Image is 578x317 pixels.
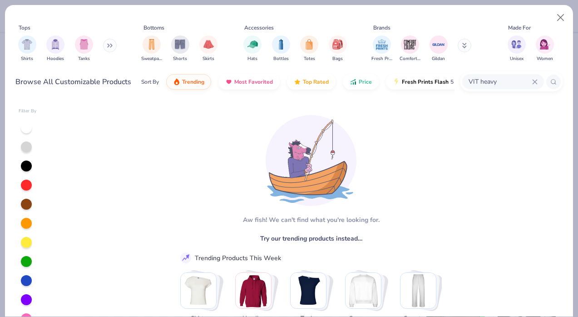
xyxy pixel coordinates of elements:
button: filter button [171,35,189,62]
span: Unisex [510,55,524,62]
div: filter for Fresh Prints [371,35,392,62]
button: filter button [75,35,93,62]
span: Top Rated [303,78,329,86]
span: Comfort Colors [400,55,420,62]
span: Hoodies [47,55,64,62]
div: filter for Hats [243,35,262,62]
div: filter for Bottles [272,35,290,62]
div: filter for Shorts [171,35,189,62]
img: Tanks [291,273,326,308]
div: Brands [373,24,390,32]
button: filter button [199,35,217,62]
img: Women Image [540,39,550,50]
img: Skirts Image [203,39,214,50]
div: Sort By [141,78,159,86]
span: Try our trending products instead… [260,234,362,243]
div: Bottoms [143,24,164,32]
img: trend_line.gif [182,254,190,262]
img: Crewnecks [346,273,381,308]
img: trending.gif [173,78,180,86]
div: Accessories [244,24,274,32]
button: filter button [18,35,36,62]
img: Totes Image [304,39,314,50]
span: Fresh Prints Flash [402,78,449,86]
div: filter for Women [536,35,554,62]
button: filter button [46,35,64,62]
img: Comfort Colors Image [403,38,417,51]
button: Top Rated [287,74,336,90]
div: filter for Gildan [430,35,448,62]
img: Shirts Image [22,39,32,50]
img: Hats Image [247,39,258,50]
button: filter button [329,35,347,62]
img: Hoodies [236,273,271,308]
button: filter button [141,35,162,62]
div: filter for Tanks [75,35,93,62]
div: filter for Unisex [508,35,526,62]
div: Tops [19,24,30,32]
span: Bags [332,55,343,62]
span: Tanks [78,55,90,62]
img: Fresh Prints Image [375,38,389,51]
span: Sweatpants [141,55,162,62]
button: filter button [272,35,290,62]
img: Hoodies Image [50,39,60,50]
span: Women [537,55,553,62]
button: Close [552,9,569,26]
span: Fresh Prints [371,55,392,62]
span: Shorts [173,55,187,62]
div: Filter By [19,108,37,115]
button: filter button [400,35,420,62]
button: Trending [166,74,211,90]
div: Aw fish! We can't find what you're looking for. [243,215,380,225]
img: Loading... [266,115,356,206]
img: Gildan Image [432,38,445,51]
span: Shirts [21,55,33,62]
button: Price [343,74,379,90]
span: Skirts [203,55,214,62]
div: Trending Products This Week [195,253,281,263]
img: Shirts [181,273,216,308]
img: Sweatpants Image [147,39,157,50]
span: Price [359,78,372,86]
div: Made For [508,24,531,32]
img: Unisex Image [511,39,522,50]
div: filter for Hoodies [46,35,64,62]
img: Bottles Image [276,39,286,50]
button: filter button [536,35,554,62]
img: TopRated.gif [294,78,301,86]
button: Fresh Prints Flash5 day delivery [386,74,491,90]
div: filter for Comfort Colors [400,35,420,62]
span: Bottles [273,55,289,62]
img: flash.gif [393,78,400,86]
img: Bags Image [332,39,342,50]
span: Gildan [432,55,445,62]
button: filter button [430,35,448,62]
button: filter button [300,35,318,62]
button: Most Favorited [218,74,280,90]
button: filter button [243,35,262,62]
button: filter button [371,35,392,62]
span: Hats [247,55,257,62]
button: filter button [508,35,526,62]
div: filter for Bags [329,35,347,62]
span: 5 day delivery [450,77,484,87]
div: filter for Totes [300,35,318,62]
div: filter for Shirts [18,35,36,62]
img: Tanks Image [79,39,89,50]
img: Sweatpants [400,273,436,308]
input: Try "T-Shirt" [468,76,532,87]
div: Browse All Customizable Products [15,76,131,87]
span: Most Favorited [234,78,273,86]
div: filter for Skirts [199,35,217,62]
img: most_fav.gif [225,78,232,86]
img: Shorts Image [175,39,185,50]
div: filter for Sweatpants [141,35,162,62]
span: Totes [304,55,315,62]
span: Trending [182,78,204,86]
